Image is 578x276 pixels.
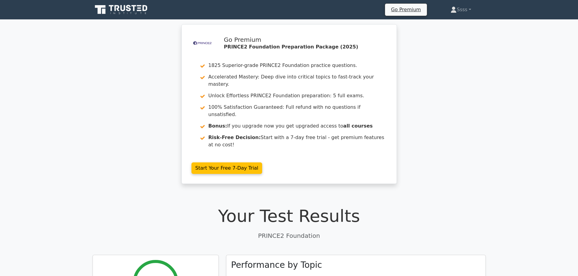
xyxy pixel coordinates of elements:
[93,206,486,226] h1: Your Test Results
[93,231,486,240] p: PRINCE2 Foundation
[191,162,262,174] a: Start Your Free 7-Day Trial
[387,5,424,14] a: Go Premium
[436,4,485,16] a: Ssss
[231,260,322,270] h3: Performance by Topic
